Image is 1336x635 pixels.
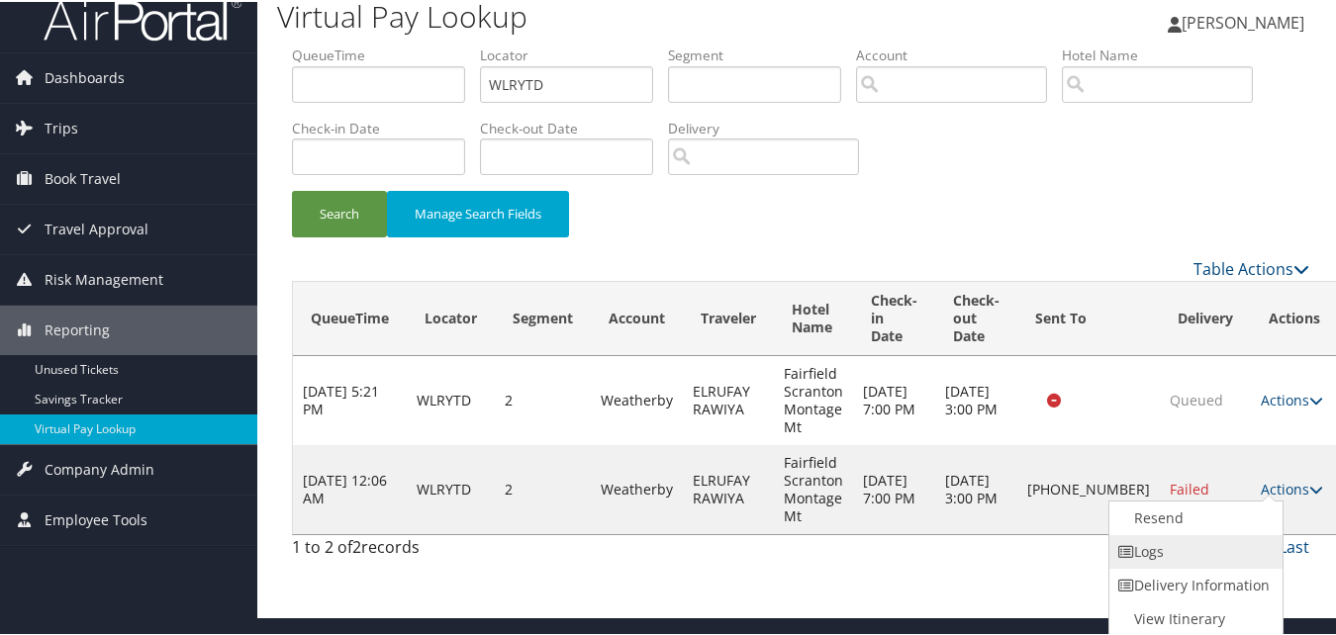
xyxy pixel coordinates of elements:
td: [DATE] 5:21 PM [293,354,407,443]
label: QueueTime [292,44,480,63]
label: Segment [668,44,856,63]
th: Locator: activate to sort column ascending [407,280,495,354]
td: [DATE] 3:00 PM [935,443,1017,532]
span: Queued [1170,389,1223,408]
label: Check-in Date [292,117,480,136]
th: Delivery: activate to sort column ascending [1160,280,1251,354]
td: ELRUFAY RAWIYA [683,354,774,443]
td: [DATE] 7:00 PM [853,443,935,532]
th: Check-in Date: activate to sort column ascending [853,280,935,354]
span: Travel Approval [45,203,148,252]
span: Employee Tools [45,494,147,543]
span: Dashboards [45,51,125,101]
label: Account [856,44,1062,63]
th: Check-out Date: activate to sort column ascending [935,280,1017,354]
span: Company Admin [45,443,154,493]
th: QueueTime: activate to sort column ascending [293,280,407,354]
span: Failed [1170,478,1209,497]
td: [DATE] 12:06 AM [293,443,407,532]
span: [PERSON_NAME] [1182,10,1304,32]
a: Actions [1261,478,1323,497]
a: Resend [1109,499,1279,533]
a: Last [1279,534,1309,556]
th: Segment: activate to sort column ascending [495,280,591,354]
td: Fairfield Scranton Montage Mt [774,443,853,532]
td: Weatherby [591,443,683,532]
span: 2 [352,534,361,556]
td: WLRYTD [407,443,495,532]
label: Hotel Name [1062,44,1268,63]
span: Book Travel [45,152,121,202]
th: Sent To: activate to sort column ascending [1017,280,1160,354]
a: Delivery Information [1109,567,1279,600]
td: Fairfield Scranton Montage Mt [774,354,853,443]
td: ELRUFAY RAWIYA [683,443,774,532]
td: [PHONE_NUMBER] [1017,443,1160,532]
span: Risk Management [45,253,163,303]
div: 1 to 2 of records [292,533,525,567]
a: Table Actions [1193,256,1309,278]
a: Actions [1261,389,1323,408]
td: Weatherby [591,354,683,443]
span: Reporting [45,304,110,353]
label: Delivery [668,117,874,136]
td: [DATE] 3:00 PM [935,354,1017,443]
a: Logs [1109,533,1279,567]
label: Locator [480,44,668,63]
td: WLRYTD [407,354,495,443]
button: Search [292,189,387,235]
th: Traveler: activate to sort column ascending [683,280,774,354]
span: Trips [45,102,78,151]
button: Manage Search Fields [387,189,569,235]
th: Account: activate to sort column ascending [591,280,683,354]
a: View Itinerary [1109,600,1279,634]
td: 2 [495,354,591,443]
label: Check-out Date [480,117,668,136]
td: [DATE] 7:00 PM [853,354,935,443]
td: 2 [495,443,591,532]
th: Hotel Name: activate to sort column descending [774,280,853,354]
